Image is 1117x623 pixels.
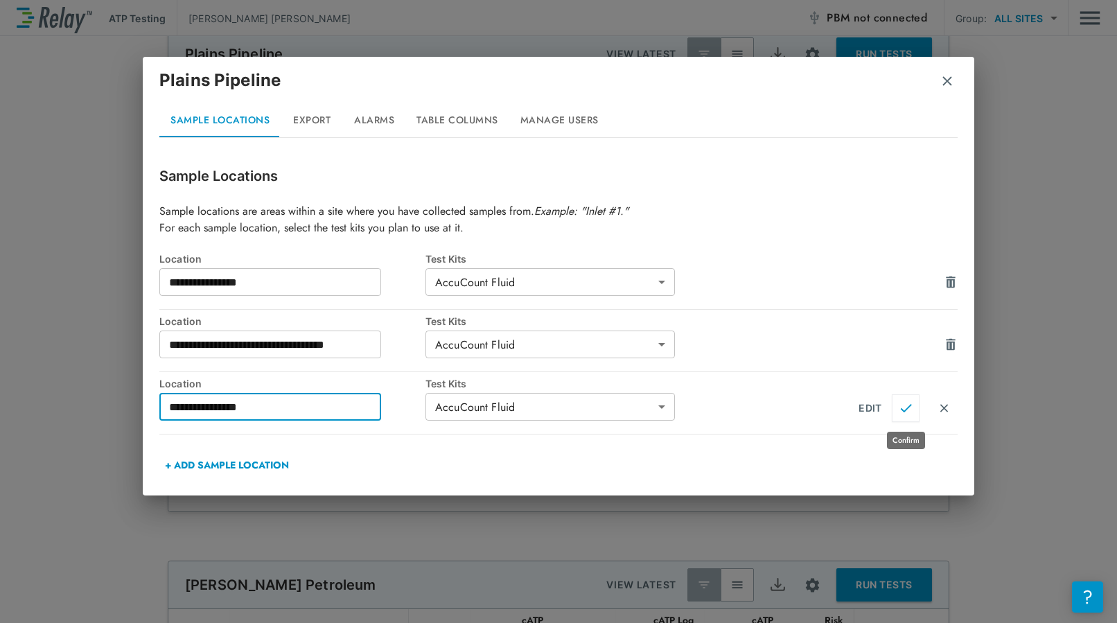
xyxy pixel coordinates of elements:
img: Drawer Icon [944,337,958,351]
div: Location [159,315,425,327]
button: Sample Locations [159,104,281,137]
button: Cancel [930,394,958,422]
div: Location [159,378,425,389]
div: EDIT [859,402,881,414]
button: Alarms [343,104,405,137]
div: Test Kits [425,253,692,265]
div: AccuCount Fluid [425,331,675,358]
div: Test Kits [425,378,692,389]
div: AccuCount Fluid [425,393,675,421]
p: Sample locations are areas within a site where you have collected samples from. For each sample l... [159,203,958,236]
img: Drawer Icon [944,275,958,289]
img: Remove [940,74,954,88]
button: Confirm [892,394,920,422]
em: Example: "Inlet #1." [534,203,628,219]
div: Confirm [887,432,925,449]
img: Close Icon [938,402,950,414]
p: Sample Locations [159,166,958,186]
iframe: Resource center [1072,581,1103,613]
img: Close Icon [900,402,912,414]
div: Test Kits [425,315,692,327]
button: + ADD SAMPLE LOCATION [159,448,294,482]
p: Plains Pipeline [159,68,281,93]
div: Location [159,253,425,265]
button: Table Columns [405,104,509,137]
div: AccuCount Fluid [425,268,675,296]
button: Manage Users [509,104,610,137]
button: Export [281,104,343,137]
